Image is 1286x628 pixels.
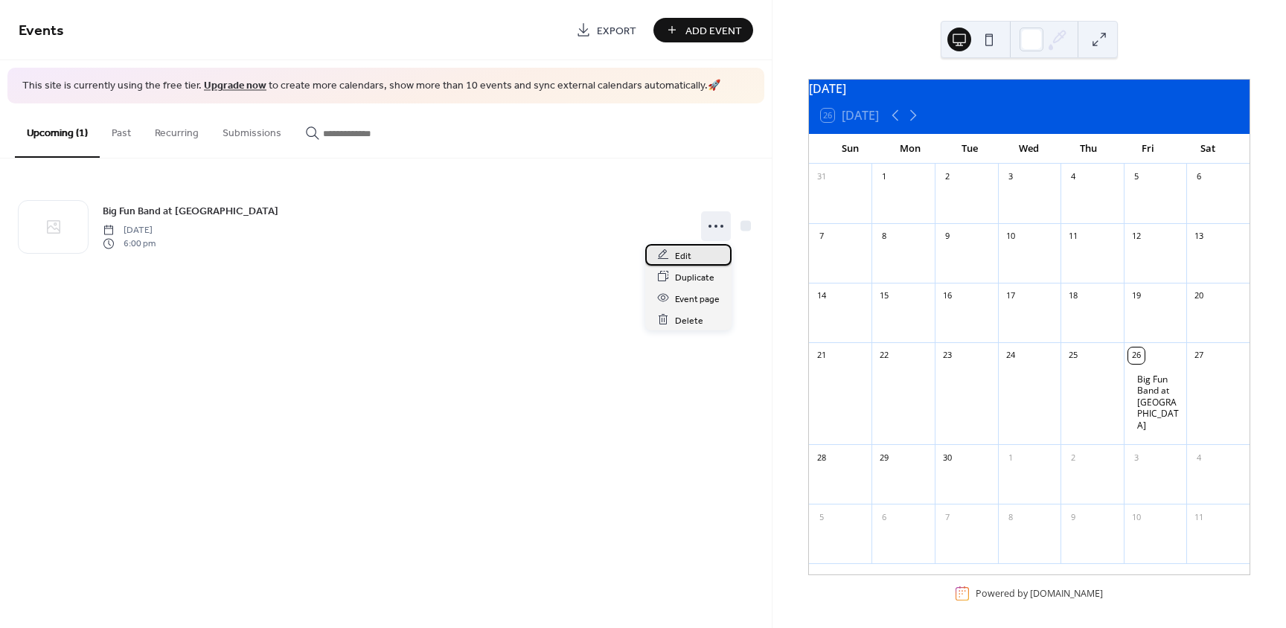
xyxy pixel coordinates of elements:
[1065,169,1081,185] div: 4
[211,103,293,156] button: Submissions
[1065,347,1081,364] div: 25
[876,449,892,466] div: 29
[1002,509,1019,525] div: 8
[1065,228,1081,245] div: 11
[1128,449,1145,466] div: 3
[876,169,892,185] div: 1
[1137,374,1181,432] div: Big Fun Band at [GEOGRAPHIC_DATA]
[813,288,830,304] div: 14
[1178,134,1238,164] div: Sat
[939,288,956,304] div: 16
[1002,288,1019,304] div: 17
[1128,509,1145,525] div: 10
[876,288,892,304] div: 15
[675,269,714,285] span: Duplicate
[813,228,830,245] div: 7
[976,587,1103,600] div: Powered by
[1002,169,1019,185] div: 3
[999,134,1059,164] div: Wed
[103,223,156,237] span: [DATE]
[1065,288,1081,304] div: 18
[939,449,956,466] div: 30
[939,228,956,245] div: 9
[1191,347,1207,364] div: 27
[103,202,278,220] a: Big Fun Band at [GEOGRAPHIC_DATA]
[1002,347,1019,364] div: 24
[653,18,753,42] button: Add Event
[1119,134,1178,164] div: Fri
[1002,228,1019,245] div: 10
[204,76,266,96] a: Upgrade now
[1191,169,1207,185] div: 6
[143,103,211,156] button: Recurring
[675,291,720,307] span: Event page
[1065,509,1081,525] div: 9
[565,18,647,42] a: Export
[813,509,830,525] div: 5
[821,134,880,164] div: Sun
[22,79,720,94] span: This site is currently using the free tier. to create more calendars, show more than 10 events an...
[940,134,999,164] div: Tue
[809,80,1250,97] div: [DATE]
[1128,288,1145,304] div: 19
[1191,449,1207,466] div: 4
[1059,134,1119,164] div: Thu
[813,169,830,185] div: 31
[939,509,956,525] div: 7
[1128,169,1145,185] div: 5
[876,347,892,364] div: 22
[1124,374,1187,432] div: Big Fun Band at St. Ben's
[876,509,892,525] div: 6
[15,103,100,158] button: Upcoming (1)
[1128,228,1145,245] div: 12
[675,313,703,328] span: Delete
[876,228,892,245] div: 8
[813,449,830,466] div: 28
[103,203,278,219] span: Big Fun Band at [GEOGRAPHIC_DATA]
[939,347,956,364] div: 23
[1191,509,1207,525] div: 11
[675,248,691,263] span: Edit
[880,134,940,164] div: Mon
[1002,449,1019,466] div: 1
[685,23,742,39] span: Add Event
[1065,449,1081,466] div: 2
[1128,347,1145,364] div: 26
[1030,587,1103,600] a: [DOMAIN_NAME]
[939,169,956,185] div: 2
[597,23,636,39] span: Export
[100,103,143,156] button: Past
[103,237,156,251] span: 6:00 pm
[19,16,64,45] span: Events
[813,347,830,364] div: 21
[1191,288,1207,304] div: 20
[1191,228,1207,245] div: 13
